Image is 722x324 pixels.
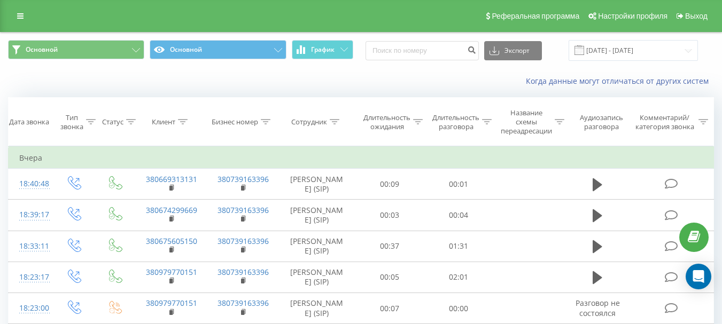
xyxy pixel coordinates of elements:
a: 380739163396 [218,298,269,308]
input: Поиск по номеру [366,41,479,60]
div: Клиент [152,117,175,127]
a: 380739163396 [218,236,269,246]
div: Бизнес номер [212,117,258,127]
div: Комментарий/категория звонка [633,113,696,131]
a: 380739163396 [218,174,269,184]
span: График [311,46,335,53]
div: Тип звонка [60,113,83,131]
td: 02:01 [424,262,493,293]
button: Основной [8,40,144,59]
div: Дата звонка [9,117,49,127]
td: 00:09 [355,169,424,200]
div: 18:39:17 [19,204,42,225]
span: Основной [26,45,58,54]
a: 380675605150 [146,236,197,246]
div: Open Intercom Messenger [686,264,711,289]
a: 380739163396 [218,267,269,277]
td: [PERSON_NAME] (SIP) [278,169,355,200]
td: 00:37 [355,231,424,262]
div: 18:23:00 [19,298,42,319]
div: Длительность ожидания [363,113,410,131]
td: 00:04 [424,200,493,231]
td: 01:31 [424,231,493,262]
div: Сотрудник [291,117,327,127]
div: 18:23:17 [19,267,42,288]
div: 18:33:11 [19,236,42,257]
a: 380979770151 [146,267,197,277]
a: 380669313131 [146,174,197,184]
a: 380979770151 [146,298,197,308]
button: Экспорт [484,41,542,60]
td: [PERSON_NAME] (SIP) [278,200,355,231]
td: 00:03 [355,200,424,231]
button: График [292,40,353,59]
td: [PERSON_NAME] (SIP) [278,293,355,324]
td: 00:07 [355,293,424,324]
div: Статус [102,117,123,127]
span: Выход [685,12,708,20]
td: Вчера [9,147,714,169]
td: [PERSON_NAME] (SIP) [278,231,355,262]
a: 380674299669 [146,205,197,215]
a: Когда данные могут отличаться от других систем [526,76,714,86]
button: Основной [150,40,286,59]
span: Разговор не состоялся [576,298,620,318]
span: Реферальная программа [492,12,579,20]
span: Настройки профиля [598,12,667,20]
td: 00:00 [424,293,493,324]
div: Аудиозапись разговора [575,113,628,131]
a: 380739163396 [218,205,269,215]
div: 18:40:48 [19,173,42,194]
div: Длительность разговора [432,113,479,131]
td: 00:05 [355,262,424,293]
div: Название схемы переадресации [501,108,552,136]
td: [PERSON_NAME] (SIP) [278,262,355,293]
td: 00:01 [424,169,493,200]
